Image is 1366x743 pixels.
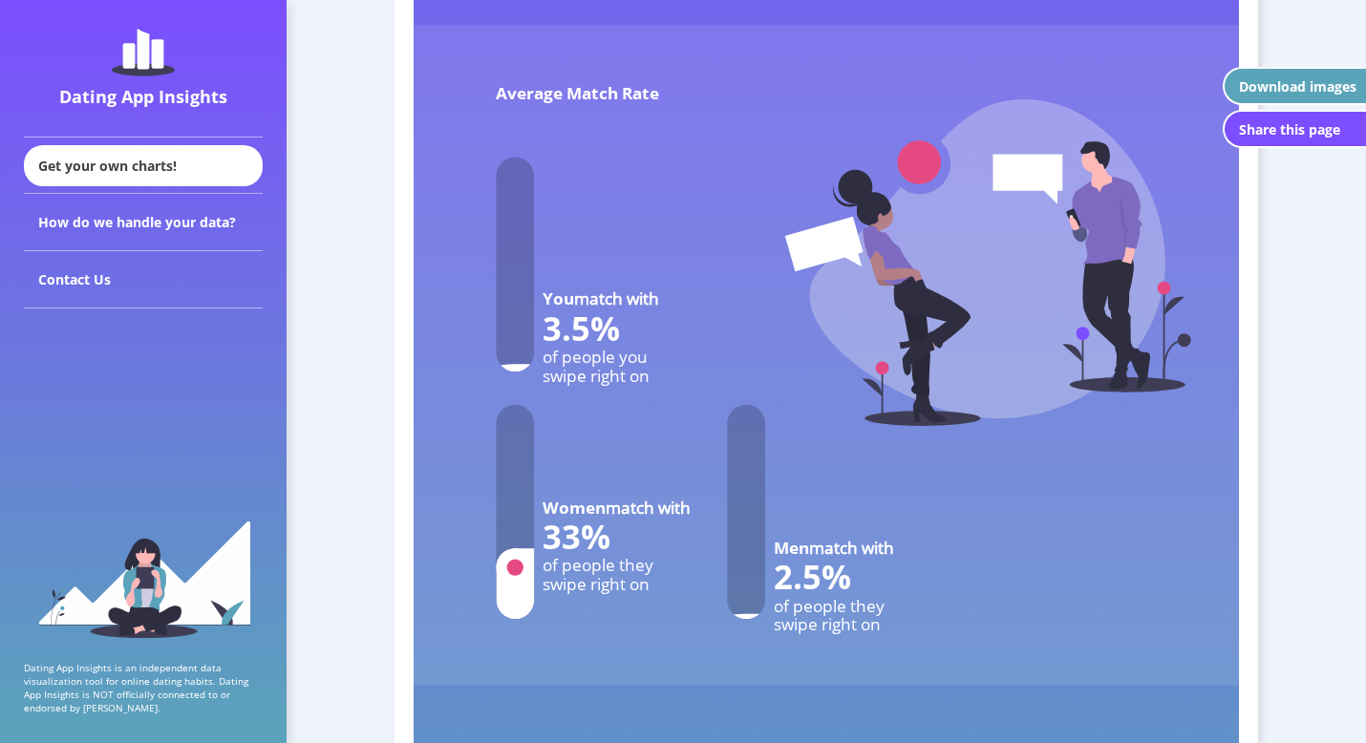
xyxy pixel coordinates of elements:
[1239,77,1356,96] div: Download images
[112,29,175,76] img: dating-app-insights-logo.5abe6921.svg
[24,194,263,251] div: How do we handle your data?
[543,555,653,577] text: of people they
[36,519,251,638] img: sidebar_girl.91b9467e.svg
[543,306,620,350] text: 3.5%
[24,661,263,714] p: Dating App Insights is an independent data visualization tool for online dating habits. Dating Ap...
[809,538,894,560] tspan: match with
[543,515,610,560] text: 33%
[774,538,894,560] text: Men
[1239,120,1340,138] div: Share this page
[543,497,691,519] text: Women
[1223,110,1366,148] button: Share this page
[24,251,263,308] div: Contact Us
[774,614,881,636] text: swipe right on
[29,85,258,108] div: Dating App Insights
[543,365,650,387] text: swipe right on
[543,574,650,596] text: swipe right on
[543,346,648,368] text: of people you
[774,555,851,600] text: 2.5%
[574,288,659,310] tspan: match with
[1223,67,1366,105] button: Download images
[606,497,691,519] tspan: match with
[543,288,659,310] text: You
[774,595,885,617] text: of people they
[496,82,659,104] text: Average Match Rate
[24,145,263,186] div: Get your own charts!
